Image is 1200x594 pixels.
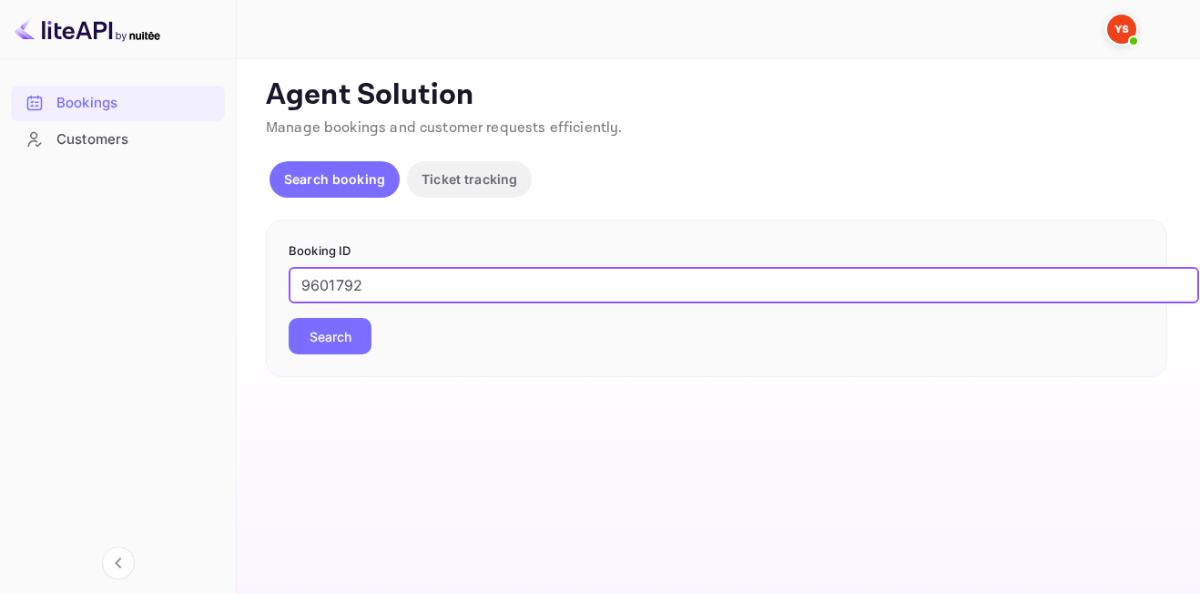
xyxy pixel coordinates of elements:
a: Bookings [11,86,225,119]
p: Booking ID [289,242,1144,261]
div: Customers [11,122,225,158]
p: Agent Solution [266,77,1167,114]
button: Collapse navigation [102,547,135,579]
img: LiteAPI logo [15,15,160,44]
div: Bookings [56,93,216,114]
img: Yandex Support [1107,15,1136,44]
p: Search booking [284,169,385,189]
div: Bookings [11,86,225,121]
span: Manage bookings and customer requests efficiently. [266,118,623,138]
p: Ticket tracking [422,169,517,189]
a: Customers [11,122,225,156]
button: Search [289,318,371,354]
input: Enter Booking ID (e.g., 63782194) [289,267,1199,303]
div: Customers [56,129,216,150]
